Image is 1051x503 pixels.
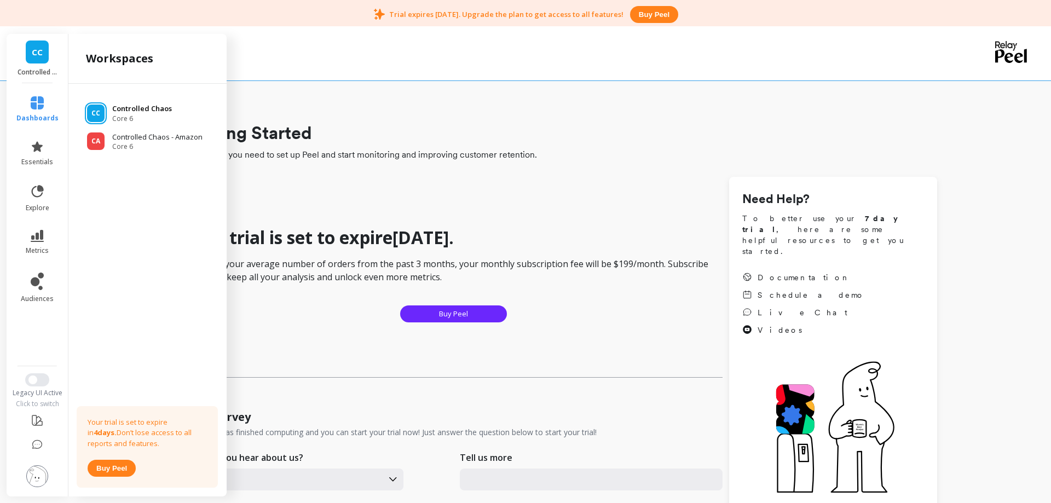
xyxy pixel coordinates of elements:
[758,307,847,318] span: Live Chat
[21,158,53,166] span: essentials
[94,427,117,437] strong: 4 days.
[112,103,172,114] p: Controlled Chaos
[26,465,48,487] img: profile picture
[742,325,865,336] a: Videos
[88,417,207,449] p: Your trial is set to expire in Don’t lose access to all reports and features.
[389,9,623,19] p: Trial expires [DATE]. Upgrade the plan to get access to all features!
[758,290,865,300] span: Schedule a demo
[184,257,723,284] p: Based on your average number of orders from the past 3 months, your monthly subscription fee will...
[184,427,597,438] p: Your data has finished computing and you can start your trial now! Just answer the question below...
[112,142,203,151] span: Core 6
[16,114,59,123] span: dashboards
[758,325,802,336] span: Videos
[21,294,54,303] span: audiences
[112,132,203,143] p: Controlled Chaos - Amazon
[184,227,723,248] h1: Your trial is set to expire [DATE] .
[112,114,172,123] span: Core 6
[26,246,49,255] span: metrics
[26,204,49,212] span: explore
[742,290,865,300] a: Schedule a demo
[742,190,924,209] h1: Need Help?
[742,214,907,234] strong: 7 day trial
[742,272,865,283] a: Documentation
[25,373,49,386] button: Switch to New UI
[184,120,937,146] h1: Getting Started
[88,460,136,477] button: Buy peel
[630,6,678,23] button: Buy peel
[91,137,100,146] span: CA
[184,451,303,464] p: How did you hear about us?
[18,68,57,77] p: Controlled Chaos
[439,309,468,319] span: Buy Peel
[184,409,251,425] h1: User Survey
[86,51,153,66] h2: workspaces
[5,389,70,397] div: Legacy UI Active
[400,305,507,322] button: Buy Peel
[184,148,937,161] span: Everything you need to set up Peel and start monitoring and improving customer retention.
[460,451,512,464] p: Tell us more
[758,272,851,283] span: Documentation
[5,400,70,408] div: Click to switch
[91,109,100,118] span: CC
[32,46,43,59] span: CC
[742,213,924,257] span: To better use your , here are some helpful resources to get you started.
